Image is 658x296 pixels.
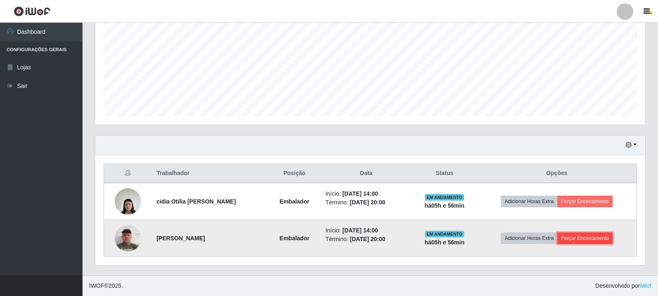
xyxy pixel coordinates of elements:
span: © 2025 . [89,282,123,290]
strong: cidia Otília [PERSON_NAME] [156,198,236,205]
li: Início: [325,226,407,235]
strong: há 05 h e 56 min [425,202,465,209]
button: Forçar Encerramento [557,232,613,244]
span: Desenvolvido por [595,282,651,290]
button: Forçar Encerramento [557,196,613,207]
th: Opções [477,164,637,183]
time: [DATE] 20:00 [350,236,385,242]
li: Início: [325,189,407,198]
span: IWOF [89,282,104,289]
time: [DATE] 14:00 [342,227,378,234]
span: EM ANDAMENTO [425,231,464,237]
strong: há 05 h e 56 min [425,239,465,246]
img: 1709375112510.jpeg [115,220,141,256]
th: Data [321,164,412,183]
time: [DATE] 14:00 [342,190,378,197]
strong: [PERSON_NAME] [156,235,205,242]
span: EM ANDAMENTO [425,194,464,201]
button: Adicionar Horas Extra [501,196,557,207]
li: Término: [325,198,407,207]
button: Adicionar Horas Extra [501,232,557,244]
strong: Embalador [280,198,309,205]
time: [DATE] 20:00 [350,199,385,206]
img: 1690487685999.jpeg [115,184,141,219]
img: CoreUI Logo [14,6,50,17]
strong: Embalador [280,235,309,242]
th: Trabalhador [151,164,268,183]
th: Status [412,164,477,183]
a: iWof [640,282,651,289]
li: Término: [325,235,407,244]
th: Posição [269,164,321,183]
